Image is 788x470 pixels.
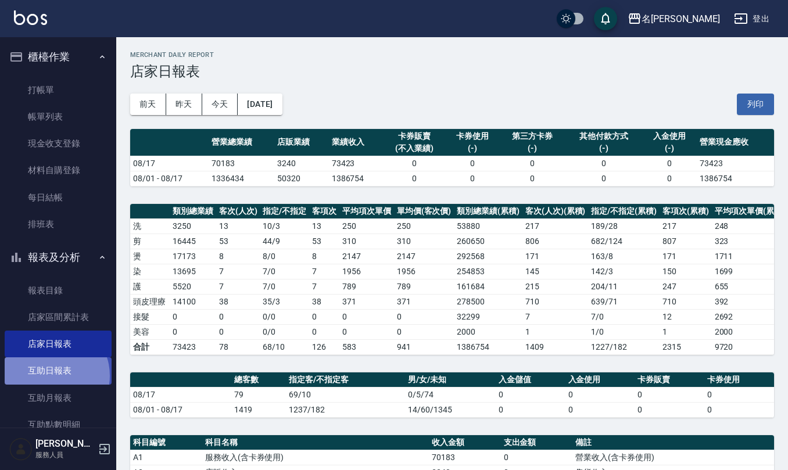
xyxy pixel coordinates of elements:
td: 32299 [454,309,522,324]
td: 73423 [170,339,216,354]
td: 78 [216,339,260,354]
td: 7 [216,264,260,279]
button: 櫃檯作業 [5,42,112,72]
p: 服務人員 [35,450,95,460]
td: 3240 [274,156,328,171]
td: 1419 [231,402,286,417]
td: 0 [704,402,774,417]
td: 583 [339,339,394,354]
td: 73423 [329,156,383,171]
td: 217 [660,218,712,234]
td: 3250 [170,218,216,234]
h2: Merchant Daily Report [130,51,774,59]
td: 35 / 3 [260,294,309,309]
td: 0 [635,387,704,402]
img: Person [9,437,33,461]
td: 682 / 124 [588,234,660,249]
td: 0 [309,309,339,324]
th: 類別總業績(累積) [454,204,522,219]
td: 13 [216,218,260,234]
div: (-) [503,142,563,155]
th: 指定/不指定(累積) [588,204,660,219]
td: 278500 [454,294,522,309]
td: 204 / 11 [588,279,660,294]
td: 0 [565,156,643,171]
td: 50320 [274,171,328,186]
td: 254853 [454,264,522,279]
td: 0 [216,309,260,324]
th: 男/女/未知 [405,372,496,388]
td: 08/01 - 08/17 [130,402,231,417]
td: 剪 [130,234,170,249]
div: 卡券販賣 [386,130,442,142]
td: 70183 [209,156,274,171]
a: 報表目錄 [5,277,112,304]
button: save [594,7,617,30]
td: 08/01 - 08/17 [130,171,209,186]
td: 1386754 [329,171,383,186]
td: 頭皮理療 [130,294,170,309]
th: 單均價(客次價) [394,204,454,219]
a: 互助點數明細 [5,411,112,438]
button: 昨天 [166,94,202,115]
div: (-) [448,142,496,155]
button: 前天 [130,94,166,115]
th: 卡券販賣 [635,372,704,388]
td: 0 [394,324,454,339]
td: 171 [660,249,712,264]
td: 807 [660,234,712,249]
td: 1386754 [697,171,774,186]
td: 310 [394,234,454,249]
td: 0 [565,402,635,417]
td: 護 [130,279,170,294]
td: 260650 [454,234,522,249]
th: 指定/不指定 [260,204,309,219]
td: 美容 [130,324,170,339]
th: 客次(人次) [216,204,260,219]
td: 0 [565,387,635,402]
td: 217 [522,218,589,234]
th: 科目編號 [130,435,202,450]
button: 列印 [737,94,774,115]
td: 1 / 0 [588,324,660,339]
td: 染 [130,264,170,279]
td: 7 / 0 [588,309,660,324]
td: 0 [445,156,499,171]
td: 1 [660,324,712,339]
div: 其他付款方式 [568,130,640,142]
td: 292568 [454,249,522,264]
td: 7 [522,309,589,324]
td: 53 [309,234,339,249]
td: 710 [660,294,712,309]
td: 7 / 0 [260,279,309,294]
div: 名[PERSON_NAME] [642,12,720,26]
img: Logo [14,10,47,25]
th: 指定客/不指定客 [286,372,405,388]
td: 0 [643,171,697,186]
td: 0 [501,450,573,465]
td: 38 [216,294,260,309]
h3: 店家日報表 [130,63,774,80]
td: 7 [216,279,260,294]
td: 0 [339,324,394,339]
a: 店家區間累計表 [5,304,112,331]
td: 250 [339,218,394,234]
th: 平均項次單價 [339,204,394,219]
a: 排班表 [5,211,112,238]
td: A1 [130,450,202,465]
td: 44 / 9 [260,234,309,249]
td: 0 / 0 [260,309,309,324]
button: 今天 [202,94,238,115]
a: 打帳單 [5,77,112,103]
td: 2000 [454,324,522,339]
td: 1956 [394,264,454,279]
td: 161684 [454,279,522,294]
td: 639 / 71 [588,294,660,309]
h5: [PERSON_NAME] [35,438,95,450]
a: 互助日報表 [5,357,112,384]
td: 16445 [170,234,216,249]
td: 08/17 [130,156,209,171]
div: 第三方卡券 [503,130,563,142]
td: 0 [704,387,774,402]
td: 0 [339,309,394,324]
